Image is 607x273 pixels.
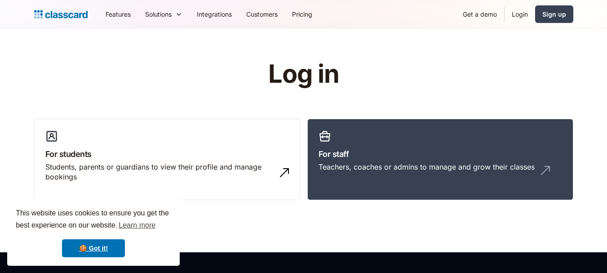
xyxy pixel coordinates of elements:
[34,8,88,21] a: Logo
[456,4,504,24] a: Get a demo
[145,9,172,19] div: Solutions
[45,162,271,182] div: Students, parents or guardians to view their profile and manage bookings
[34,119,300,201] a: For studentsStudents, parents or guardians to view their profile and manage bookings
[16,208,171,232] span: This website uses cookies to ensure you get the best experience on our website.
[505,4,535,24] a: Login
[239,4,285,24] a: Customers
[319,162,535,172] div: Teachers, coaches or admins to manage and grow their classes
[138,4,190,24] div: Solutions
[285,4,319,24] a: Pricing
[98,4,138,24] a: Features
[161,60,446,88] h1: Log in
[319,148,562,160] h3: For staff
[535,5,573,23] a: Sign up
[117,219,157,232] a: learn more about cookies
[62,239,125,257] a: dismiss cookie message
[542,9,566,19] div: Sign up
[45,148,289,160] h3: For students
[190,4,239,24] a: Integrations
[7,199,180,266] div: cookieconsent
[307,119,573,201] a: For staffTeachers, coaches or admins to manage and grow their classes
